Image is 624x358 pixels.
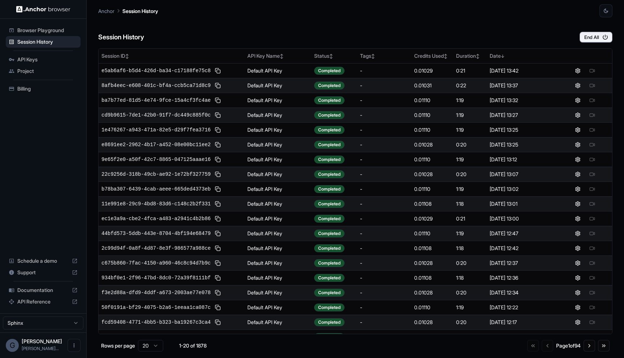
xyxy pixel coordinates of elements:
div: 1:18 [456,245,484,252]
span: Gabriel Taboada [22,338,62,344]
span: e8691ee2-2962-4b17-a452-08e00bc11ee2 [101,141,211,148]
div: [DATE] 12:37 [490,259,555,267]
span: Session History [17,38,78,45]
span: ↕ [371,53,375,59]
td: Default API Key [244,93,311,108]
span: c675b860-7fac-4150-a960-46c8c94d7b9c [101,259,211,267]
div: 0:20 [456,171,484,178]
div: - [360,141,408,148]
td: Default API Key [244,63,311,78]
td: Default API Key [244,226,311,241]
div: Completed [314,289,344,297]
div: 0:20 [456,141,484,148]
div: 0:20 [456,259,484,267]
div: Completed [314,274,344,282]
div: Session History [6,36,81,48]
div: - [360,112,408,119]
div: API Key Name [247,52,308,60]
td: Default API Key [244,315,311,329]
div: Completed [314,156,344,163]
div: Completed [314,126,344,134]
span: b2d9be1a-2ff9-4b2e-81dd-f7f214ee5b36 [101,333,211,341]
span: ↕ [125,53,129,59]
div: 0.01028 [414,171,450,178]
div: Credits Used [414,52,450,60]
nav: breadcrumb [98,7,158,15]
td: Default API Key [244,167,311,182]
span: ↓ [501,53,504,59]
div: Completed [314,318,344,326]
div: - [360,274,408,281]
div: [DATE] 12:47 [490,230,555,237]
span: 934bf0e1-2f96-47bd-8dc0-72a39f8111bf [101,274,211,281]
div: 0.01110 [414,97,450,104]
td: Default API Key [244,108,311,122]
div: - [360,185,408,193]
div: 0.01110 [414,230,450,237]
span: ba7b77ed-81d5-4e74-9fce-15a4cf3fc4ae [101,97,211,104]
div: Completed [314,170,344,178]
span: Schedule a demo [17,257,69,265]
span: 2c99d94f-0a8f-4d87-8e3f-986577a988ce [101,245,211,252]
div: 0.01110 [414,112,450,119]
div: [DATE] 13:12 [490,156,555,163]
div: 0:20 [456,289,484,296]
div: - [360,156,408,163]
div: 0.01110 [414,185,450,193]
p: Session History [122,7,158,15]
div: [DATE] 13:01 [490,200,555,208]
td: Default API Key [244,300,311,315]
div: Completed [314,259,344,267]
div: 0.01029 [414,215,450,222]
span: 22c9256d-318b-49cb-ae92-1e72bf327759 [101,171,211,178]
div: Support [6,267,81,278]
div: 0.01028 [414,319,450,326]
td: Default API Key [244,182,311,196]
td: Default API Key [244,256,311,270]
div: [DATE] 13:32 [490,97,555,104]
div: - [360,230,408,237]
div: 1:19 [456,97,484,104]
div: [DATE] 12:17 [490,319,555,326]
span: Support [17,269,69,276]
div: Tags [360,52,408,60]
span: f3e2d88a-dfd9-4ddf-a673-2003ae77e078 [101,289,211,296]
span: ↕ [444,53,447,59]
span: e5ab6af6-b5d4-426d-ba34-c17188fe75c8 [101,67,211,74]
div: 0.01028 [414,259,450,267]
td: Default API Key [244,196,311,211]
td: Default API Key [244,211,311,226]
div: 1:18 [456,274,484,281]
span: 11e991e8-29c9-4bd8-83d6-c148c2b2f331 [101,200,211,208]
div: Documentation [6,284,81,296]
div: - [360,97,408,104]
div: [DATE] 13:42 [490,67,555,74]
div: 0.01110 [414,126,450,134]
span: Billing [17,85,78,92]
td: Default API Key [244,270,311,285]
div: 0:21 [456,67,484,74]
div: Date [490,52,555,60]
div: [DATE] 13:00 [490,215,555,222]
div: Browser Playground [6,25,81,36]
div: 1:19 [456,112,484,119]
span: Project [17,67,78,75]
div: API Keys [6,54,81,65]
div: 0:27 [456,333,484,341]
div: Completed [314,67,344,75]
img: Anchor Logo [16,6,70,13]
div: - [360,259,408,267]
h6: Session History [98,32,144,43]
div: Session ID [101,52,242,60]
span: 9e65f2e0-a50f-42c7-8865-047125aaae16 [101,156,211,163]
div: 0.01029 [414,67,450,74]
td: Default API Key [244,241,311,256]
span: fcd59408-4771-4bb5-b323-ba19267c3ca4 [101,319,211,326]
div: 1:19 [456,126,484,134]
div: [DATE] 12:12 [490,333,555,341]
div: 0.01038 [414,333,450,341]
div: - [360,67,408,74]
div: 1-20 of 1878 [175,342,211,349]
td: Default API Key [244,122,311,137]
span: ↕ [329,53,333,59]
